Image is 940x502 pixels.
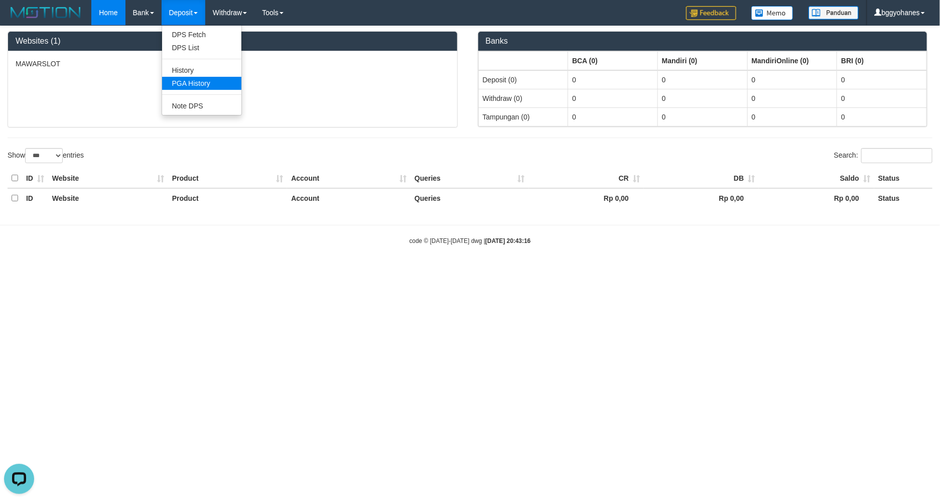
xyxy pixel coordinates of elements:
th: Product [168,169,288,188]
th: Account [287,169,411,188]
th: Status [874,188,932,208]
a: PGA History [162,77,241,90]
a: DPS List [162,41,241,54]
button: Open LiveChat chat widget [4,4,34,34]
input: Search: [861,148,932,163]
a: Note DPS [162,99,241,112]
p: MAWARSLOT [16,59,450,69]
td: 0 [837,70,927,89]
th: ID [22,169,48,188]
td: Withdraw (0) [478,89,568,107]
h3: Websites (1) [16,37,450,46]
td: 0 [657,89,747,107]
td: 0 [747,70,837,89]
label: Show entries [8,148,84,163]
label: Search: [834,148,932,163]
h3: Banks [486,37,920,46]
a: History [162,64,241,77]
th: Group: activate to sort column ascending [657,51,747,70]
td: Deposit (0) [478,70,568,89]
td: 0 [747,89,837,107]
td: 0 [837,107,927,126]
th: Account [287,188,411,208]
small: code © [DATE]-[DATE] dwg | [410,237,531,244]
td: 0 [657,70,747,89]
th: Rp 0,00 [759,188,874,208]
td: 0 [568,89,658,107]
th: Rp 0,00 [644,188,759,208]
th: Status [874,169,932,188]
th: Website [48,169,168,188]
td: 0 [837,89,927,107]
th: Product [168,188,288,208]
th: DB [644,169,759,188]
th: Group: activate to sort column ascending [568,51,658,70]
th: Queries [411,188,529,208]
td: 0 [568,70,658,89]
th: Saldo [759,169,874,188]
th: Rp 0,00 [529,188,644,208]
th: Group: activate to sort column ascending [747,51,837,70]
a: DPS Fetch [162,28,241,41]
img: Feedback.jpg [686,6,736,20]
td: 0 [747,107,837,126]
th: CR [529,169,644,188]
th: ID [22,188,48,208]
th: Queries [411,169,529,188]
td: Tampungan (0) [478,107,568,126]
th: Group: activate to sort column ascending [837,51,927,70]
select: Showentries [25,148,63,163]
img: MOTION_logo.png [8,5,84,20]
img: Button%20Memo.svg [751,6,793,20]
th: Group: activate to sort column ascending [478,51,568,70]
th: Website [48,188,168,208]
td: 0 [568,107,658,126]
img: panduan.png [809,6,859,20]
td: 0 [657,107,747,126]
strong: [DATE] 20:43:16 [485,237,530,244]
